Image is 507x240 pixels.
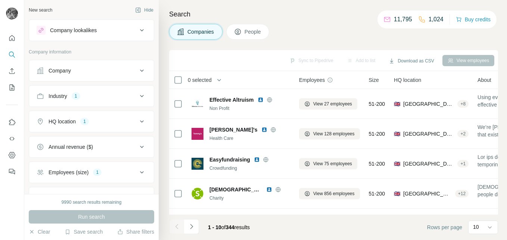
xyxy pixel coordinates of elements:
button: Dashboard [6,148,18,162]
img: Avatar [6,7,18,19]
span: Easyfundraising [209,156,250,163]
img: Logo of Samaritans [192,188,203,200]
span: Rows per page [427,224,462,231]
button: Download as CSV [383,55,439,67]
span: results [208,224,250,230]
button: View 27 employees [299,98,357,110]
button: View 856 employees [299,188,360,199]
button: Technologies [29,189,154,207]
span: 51-200 [369,100,385,108]
span: [GEOGRAPHIC_DATA], [GEOGRAPHIC_DATA] [403,100,454,108]
span: About [478,76,491,84]
button: My lists [6,81,18,94]
span: Companies [187,28,215,36]
div: + 2 [457,130,469,137]
button: HQ location1 [29,113,154,130]
span: 344 [226,224,234,230]
p: 1,024 [429,15,444,24]
div: Company lookalikes [50,27,97,34]
button: Hide [130,4,159,16]
h4: Search [169,9,498,19]
div: New search [29,7,52,13]
div: + 8 [457,101,469,107]
span: [DEMOGRAPHIC_DATA] [209,186,262,193]
span: View 27 employees [313,101,352,107]
button: View 128 employees [299,128,360,139]
p: 11,795 [394,15,412,24]
button: Buy credits [456,14,491,25]
span: Employees [299,76,325,84]
button: Company [29,62,154,80]
div: Non Profit [209,105,290,112]
button: Clear [29,228,50,236]
span: of [221,224,226,230]
span: 51-200 [369,130,385,138]
span: [GEOGRAPHIC_DATA], [GEOGRAPHIC_DATA], [GEOGRAPHIC_DATA] [403,190,452,197]
button: Feedback [6,165,18,178]
div: 1 [93,169,102,176]
button: Use Surfe on LinkedIn [6,116,18,129]
button: Employees (size)1 [29,163,154,181]
img: LinkedIn logo [261,127,267,133]
div: HQ location [49,118,76,125]
button: Enrich CSV [6,64,18,78]
img: Logo of Easyfundraising [192,158,203,170]
span: 🇬🇧 [394,190,400,197]
span: 51-200 [369,190,385,197]
div: 1 [80,118,89,125]
p: Company information [29,49,154,55]
button: Save search [65,228,103,236]
span: 1 - 10 [208,224,221,230]
img: Logo of Effective Altruism [192,98,203,110]
div: Industry [49,92,67,100]
img: LinkedIn logo [258,97,264,103]
button: Navigate to next page [184,219,199,234]
img: Logo of Tommy's [192,128,203,140]
button: Search [6,48,18,61]
span: 🇬🇧 [394,100,400,108]
button: Share filters [117,228,154,236]
span: 🇬🇧 [394,130,400,138]
span: [GEOGRAPHIC_DATA], [GEOGRAPHIC_DATA]|[GEOGRAPHIC_DATA] Inner|[GEOGRAPHIC_DATA] ([GEOGRAPHIC_DATA]... [403,130,454,138]
div: + 12 [455,190,469,197]
span: View 75 employees [313,160,352,167]
button: View 75 employees [299,158,357,169]
span: HQ location [394,76,421,84]
span: 51-200 [369,160,385,167]
span: View 856 employees [313,190,355,197]
span: Size [369,76,379,84]
p: 10 [473,223,479,231]
div: 9990 search results remaining [62,199,122,206]
div: Employees (size) [49,169,88,176]
div: Health Care [209,135,290,142]
div: Crowdfunding [209,165,290,172]
div: Company [49,67,71,74]
button: Annual revenue ($) [29,138,154,156]
div: Annual revenue ($) [49,143,93,151]
button: Use Surfe API [6,132,18,145]
img: LinkedIn logo [266,187,272,193]
span: 0 selected [188,76,212,84]
span: 🇬🇧 [394,160,400,167]
span: [PERSON_NAME]'s [209,126,258,133]
button: Quick start [6,31,18,45]
img: LinkedIn logo [254,157,260,163]
span: [GEOGRAPHIC_DATA], [GEOGRAPHIC_DATA], [GEOGRAPHIC_DATA] [403,160,454,167]
button: Industry1 [29,87,154,105]
div: + 1 [457,160,469,167]
span: Effective Altruism [209,96,254,104]
div: 1 [72,93,80,99]
div: Charity [209,195,290,201]
span: View 128 employees [313,130,355,137]
button: Company lookalikes [29,21,154,39]
span: People [245,28,262,36]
